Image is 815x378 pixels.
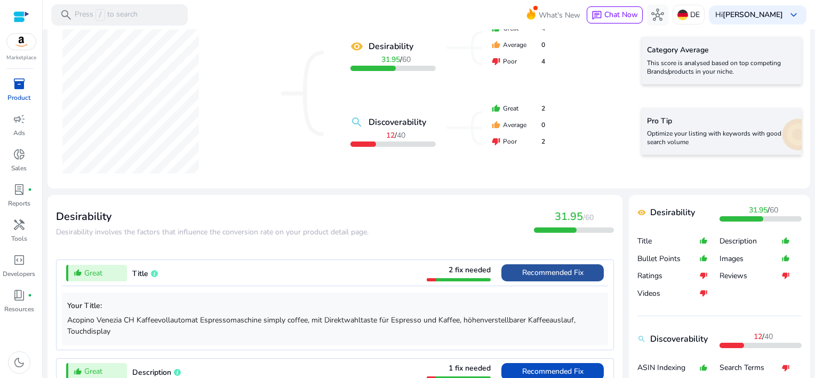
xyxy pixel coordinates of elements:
p: Reviews [720,271,781,281]
span: 60 [402,54,411,65]
mat-icon: thumb_up_alt [74,367,82,376]
div: Average [492,40,545,50]
span: 0 [541,120,545,130]
span: book_4 [13,289,26,302]
p: Images [720,254,781,264]
p: Press to search [75,9,138,21]
p: Tools [11,234,27,243]
mat-icon: thumb_up_alt [781,232,790,250]
span: lab_profile [13,183,26,196]
p: Videos [637,288,699,299]
span: search [60,9,73,21]
b: Desirability [650,206,695,219]
button: Recommended Fix [501,264,604,281]
span: /60 [583,212,594,223]
b: Desirability [369,40,413,53]
h5: Pro Tip [647,117,796,126]
p: Developers [3,269,35,279]
span: code_blocks [13,254,26,266]
p: Acopino Venezia CH Kaffeevollautomat Espressomaschine simply coffee, mit Direktwahltaste für Espr... [67,314,603,337]
b: [PERSON_NAME] [723,10,783,20]
p: Ads [13,128,25,138]
span: Recommended Fix [522,267,584,278]
p: Hi [715,11,783,19]
span: 40 [764,332,773,342]
span: Recommended Fix [522,366,584,376]
div: Poor [492,57,545,66]
h5: Category Average [647,46,796,55]
div: Poor [492,137,545,146]
button: chatChat Now [587,6,643,23]
mat-icon: thumb_down [492,137,500,146]
mat-icon: search [637,335,646,343]
span: Title [132,269,148,279]
span: 2 fix needed [449,265,491,275]
span: 2 [541,104,545,113]
button: hub [647,4,668,26]
span: hub [651,9,664,21]
p: Search Terms [720,363,781,373]
span: What's New [539,6,580,25]
span: 1 fix needed [449,363,491,373]
p: Sales [11,163,27,173]
p: DE [690,5,700,24]
span: Chat Now [604,10,638,20]
span: 40 [397,130,405,140]
mat-icon: thumb_up_alt [781,250,790,267]
p: ASIN Indexing [637,363,699,373]
span: campaign [13,113,26,125]
mat-icon: remove_red_eye [637,208,646,217]
p: This score is analysed based on top competing Brands/products in your niche. [647,59,796,76]
mat-icon: thumb_down [492,57,500,66]
span: donut_small [13,148,26,161]
mat-icon: thumb_down_alt [781,267,790,285]
span: / [386,130,405,140]
span: 4 [541,57,545,66]
p: Description [720,236,781,247]
p: Marketplace [6,54,36,62]
span: dark_mode [13,356,26,369]
span: / [381,54,411,65]
mat-icon: thumb_up_alt [699,359,708,376]
b: 12 [386,130,395,140]
mat-icon: thumb_down_alt [699,267,708,285]
span: Desirability involves the factors that influence the conversion rate on your product detail page. [56,227,369,237]
span: keyboard_arrow_down [787,9,800,21]
b: Discoverability [650,333,708,345]
div: Great [492,104,545,113]
mat-icon: thumb_down_alt [781,359,790,376]
mat-icon: thumb_up_alt [699,250,708,267]
mat-icon: thumb_up_alt [74,269,82,277]
span: 2 [541,137,545,146]
span: 60 [770,205,778,215]
mat-icon: thumb_down_alt [699,285,708,302]
span: handyman [13,218,26,231]
mat-icon: thumb_up [492,121,500,129]
img: de.svg [677,10,688,20]
b: 12 [754,332,762,342]
p: Optimize your listing with keywords with good search volume [647,129,796,146]
p: Bullet Points [637,254,699,264]
span: inventory_2 [13,77,26,90]
mat-icon: thumb_up [492,41,500,49]
span: 31.95 [555,209,583,224]
span: Great [84,267,102,279]
p: Reports [8,199,30,208]
img: amazon.svg [7,34,36,50]
mat-icon: thumb_up_alt [699,232,708,250]
span: Great [84,366,102,377]
mat-icon: search [350,116,363,129]
span: / [749,205,778,215]
p: Product [7,93,30,103]
span: 0 [541,40,545,50]
h3: Desirability [56,210,369,223]
mat-icon: remove_red_eye [350,40,363,53]
mat-icon: thumb_up [492,104,500,113]
b: Discoverability [369,116,426,129]
b: 31.95 [749,205,768,215]
p: Ratings [637,271,699,281]
span: chat [592,10,602,21]
span: / [754,332,773,342]
h5: Your Title: [67,302,603,311]
span: Description [132,367,171,377]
